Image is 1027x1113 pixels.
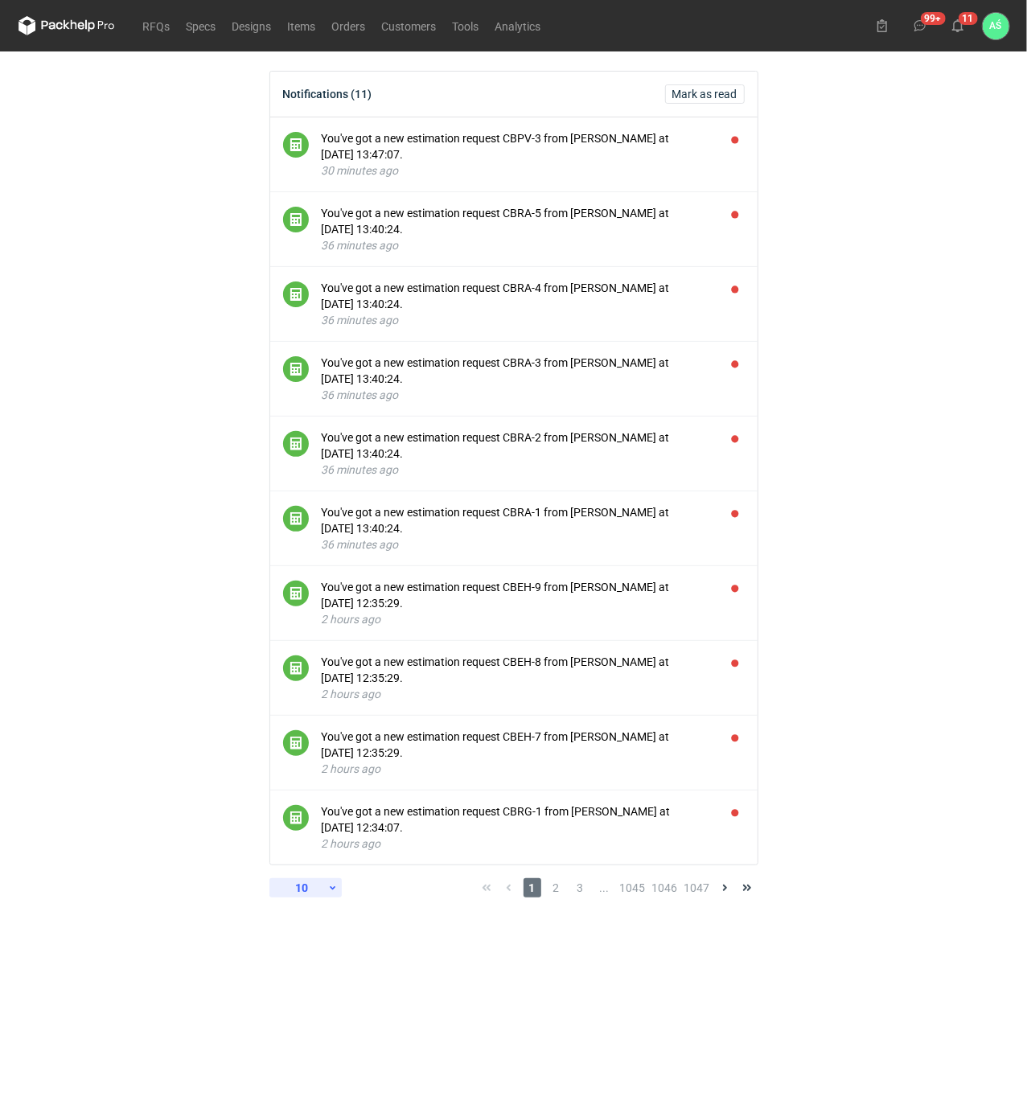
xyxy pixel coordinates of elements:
[524,878,541,897] span: 1
[665,84,745,104] button: Mark as read
[374,16,445,35] a: Customers
[322,130,713,162] div: You've got a new estimation request CBPV-3 from [PERSON_NAME] at [DATE] 13:47:07.
[322,355,713,387] div: You've got a new estimation request CBRA-3 from [PERSON_NAME] at [DATE] 13:40:24.
[283,88,372,101] div: Notifications (11)
[322,536,713,552] div: 36 minutes ago
[322,761,713,777] div: 2 hours ago
[322,803,713,852] button: You've got a new estimation request CBRG-1 from [PERSON_NAME] at [DATE] 12:34:07.2 hours ago
[322,205,713,237] div: You've got a new estimation request CBRA-5 from [PERSON_NAME] at [DATE] 13:40:24.
[322,162,713,179] div: 30 minutes ago
[322,429,713,462] div: You've got a new estimation request CBRA-2 from [PERSON_NAME] at [DATE] 13:40:24.
[179,16,224,35] a: Specs
[983,13,1009,39] div: Adrian Świerżewski
[322,237,713,253] div: 36 minutes ago
[322,312,713,328] div: 36 minutes ago
[18,16,115,35] svg: Packhelp Pro
[322,836,713,852] div: 2 hours ago
[324,16,374,35] a: Orders
[548,878,565,897] span: 2
[672,88,737,100] span: Mark as read
[983,13,1009,39] button: AŚ
[322,729,713,761] div: You've got a new estimation request CBEH-7 from [PERSON_NAME] at [DATE] 12:35:29.
[322,280,713,328] button: You've got a new estimation request CBRA-4 from [PERSON_NAME] at [DATE] 13:40:24.36 minutes ago
[487,16,549,35] a: Analytics
[945,13,971,39] button: 11
[322,205,713,253] button: You've got a new estimation request CBRA-5 from [PERSON_NAME] at [DATE] 13:40:24.36 minutes ago
[322,579,713,627] button: You've got a new estimation request CBEH-9 from [PERSON_NAME] at [DATE] 12:35:29.2 hours ago
[322,355,713,403] button: You've got a new estimation request CBRA-3 from [PERSON_NAME] at [DATE] 13:40:24.36 minutes ago
[684,878,710,897] span: 1047
[322,387,713,403] div: 36 minutes ago
[596,878,614,897] span: ...
[322,803,713,836] div: You've got a new estimation request CBRG-1 from [PERSON_NAME] at [DATE] 12:34:07.
[322,280,713,312] div: You've got a new estimation request CBRA-4 from [PERSON_NAME] at [DATE] 13:40:24.
[907,13,933,39] button: 99+
[322,729,713,777] button: You've got a new estimation request CBEH-7 from [PERSON_NAME] at [DATE] 12:35:29.2 hours ago
[224,16,280,35] a: Designs
[280,16,324,35] a: Items
[135,16,179,35] a: RFQs
[322,504,713,552] button: You've got a new estimation request CBRA-1 from [PERSON_NAME] at [DATE] 13:40:24.36 minutes ago
[322,654,713,686] div: You've got a new estimation request CBEH-8 from [PERSON_NAME] at [DATE] 12:35:29.
[322,504,713,536] div: You've got a new estimation request CBRA-1 from [PERSON_NAME] at [DATE] 13:40:24.
[322,429,713,478] button: You've got a new estimation request CBRA-2 from [PERSON_NAME] at [DATE] 13:40:24.36 minutes ago
[322,130,713,179] button: You've got a new estimation request CBPV-3 from [PERSON_NAME] at [DATE] 13:47:07.30 minutes ago
[620,878,646,897] span: 1045
[572,878,589,897] span: 3
[322,654,713,702] button: You've got a new estimation request CBEH-8 from [PERSON_NAME] at [DATE] 12:35:29.2 hours ago
[276,877,328,899] div: 10
[445,16,487,35] a: Tools
[322,686,713,702] div: 2 hours ago
[322,579,713,611] div: You've got a new estimation request CBEH-9 from [PERSON_NAME] at [DATE] 12:35:29.
[322,611,713,627] div: 2 hours ago
[322,462,713,478] div: 36 minutes ago
[652,878,678,897] span: 1046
